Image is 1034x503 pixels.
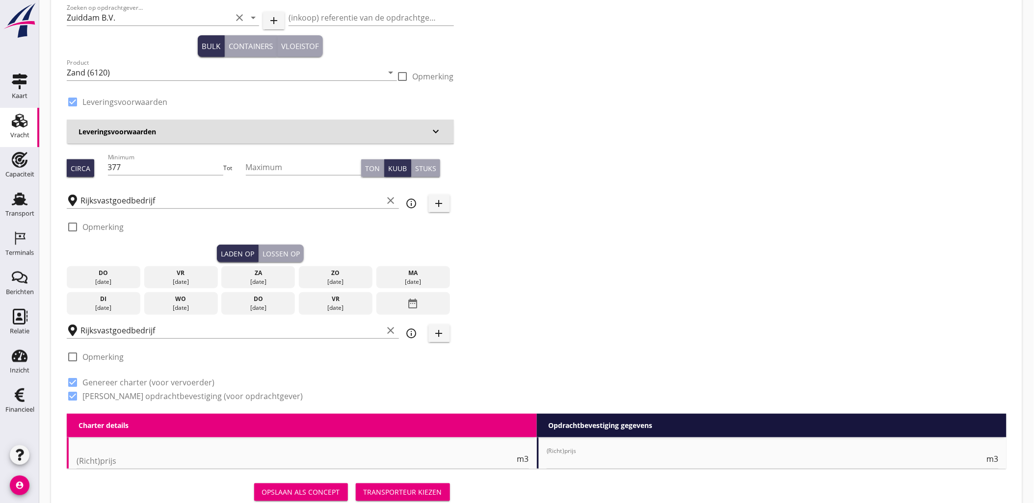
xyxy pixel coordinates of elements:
button: Bulk [198,35,225,57]
input: Laadplaats [80,193,383,208]
div: Inzicht [10,367,29,374]
i: clear [385,325,397,336]
button: Lossen op [259,245,304,262]
div: vr [301,295,370,303]
i: clear [385,195,397,206]
div: [DATE] [147,303,215,312]
div: Opslaan als concept [262,487,340,497]
img: logo-small.a267ee39.svg [2,2,37,39]
div: [DATE] [379,277,448,286]
div: Tot [223,164,246,173]
button: Ton [361,159,384,177]
button: Opslaan als concept [254,483,348,501]
div: Ton [365,163,380,174]
input: Minimum [108,159,224,175]
label: Opmerking [82,352,124,362]
button: Kuub [384,159,411,177]
label: Opmerking [413,72,454,81]
div: Capaciteit [5,171,34,177]
label: Leveringsvoorwaarden [82,97,167,107]
i: add [433,198,445,209]
i: add [268,15,280,26]
div: zo [301,269,370,277]
div: do [69,269,138,277]
input: Product [67,65,383,80]
div: Circa [71,163,90,174]
div: Kaart [12,93,27,99]
input: (Richt)prijs [77,453,515,469]
i: info_outline [406,198,418,209]
div: Berichten [6,289,34,295]
div: Transporteur kiezen [364,487,442,497]
i: arrow_drop_down [385,67,397,78]
div: [DATE] [301,277,370,286]
span: m3 [987,455,999,463]
input: Maximum [246,159,362,175]
i: keyboard_arrow_down [430,126,442,137]
h3: Leveringsvoorwaarden [79,126,430,137]
div: Lossen op [263,249,300,259]
div: Transport [5,210,34,217]
button: Laden op [217,245,259,262]
div: wo [147,295,215,303]
div: Vloeistof [281,41,319,52]
div: Laden op [221,249,254,259]
div: Relatie [10,328,29,334]
div: za [224,269,292,277]
input: (Richt)prijs [547,453,985,469]
div: Stuks [415,163,436,174]
div: Financieel [5,406,34,413]
div: ma [379,269,448,277]
i: add [433,327,445,339]
div: [DATE] [147,277,215,286]
span: m3 [517,455,529,463]
input: Zoeken op opdrachtgever... [67,10,232,25]
button: Stuks [411,159,440,177]
label: [PERSON_NAME] opdrachtbevestiging (voor opdrachtgever) [82,391,303,401]
i: clear [234,12,245,24]
div: [DATE] [69,277,138,286]
div: Vracht [10,132,29,138]
div: Terminals [5,250,34,256]
div: [DATE] [69,303,138,312]
div: [DATE] [301,303,370,312]
button: Vloeistof [277,35,323,57]
div: [DATE] [224,277,292,286]
div: di [69,295,138,303]
div: Containers [229,41,273,52]
div: [DATE] [224,303,292,312]
div: Bulk [202,41,220,52]
i: account_circle [10,476,29,495]
input: Losplaats [80,323,383,338]
button: Containers [225,35,277,57]
button: Transporteur kiezen [356,483,450,501]
label: Genereer charter (voor vervoerder) [82,377,214,387]
div: do [224,295,292,303]
i: arrow_drop_down [247,12,259,24]
i: date_range [407,295,419,312]
div: vr [147,269,215,277]
button: Circa [67,159,94,177]
div: Kuub [388,163,407,174]
input: (inkoop) referentie van de opdrachtgever [289,10,453,25]
i: info_outline [406,327,418,339]
label: Opmerking [82,222,124,232]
